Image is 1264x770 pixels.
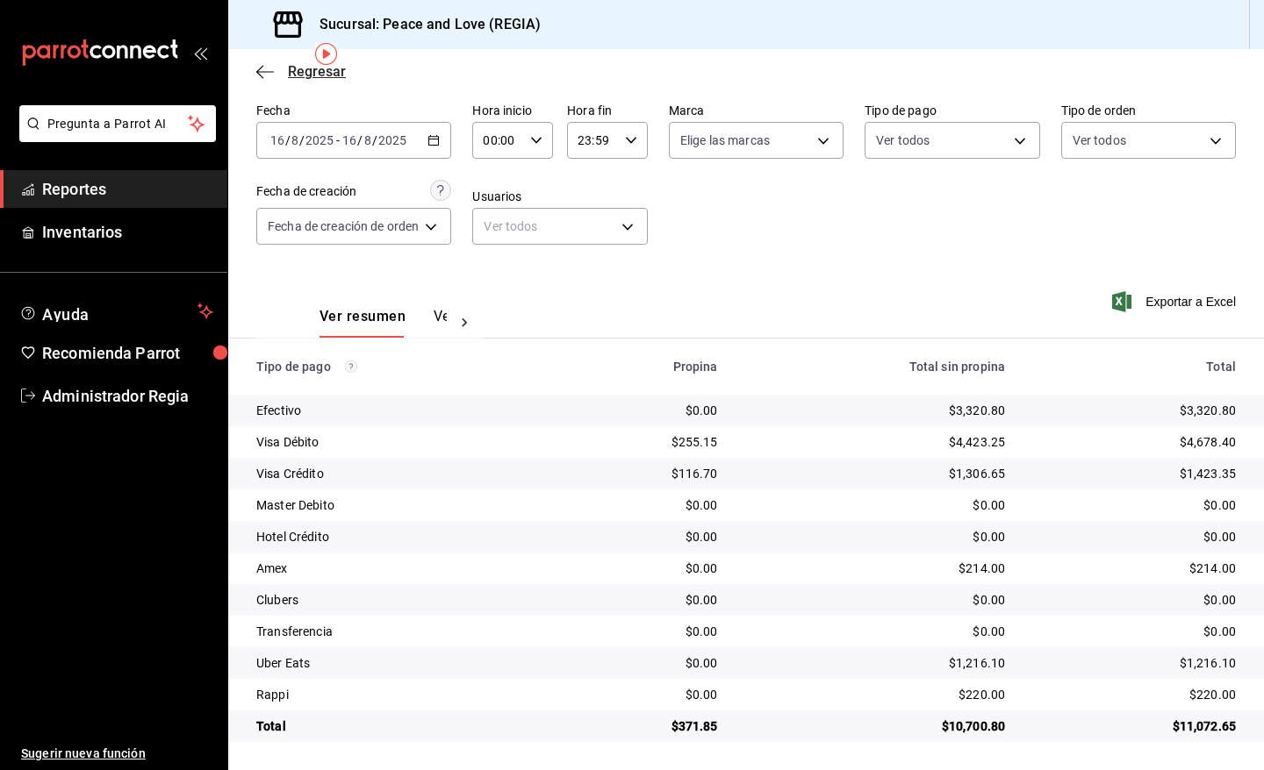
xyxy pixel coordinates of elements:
[746,465,1006,482] div: $1,306.65
[573,360,718,374] div: Propina
[256,654,545,672] div: Uber Eats
[1033,360,1236,374] div: Total
[865,104,1039,117] label: Tipo de pago
[573,560,718,577] div: $0.00
[299,133,305,147] span: /
[256,360,545,374] div: Tipo de pago
[256,686,545,703] div: Rappi
[305,14,541,35] h3: Sucursal: Peace and Love (REGIA)
[341,133,357,147] input: --
[472,190,647,203] label: Usuarios
[320,308,447,338] div: navigation tabs
[746,591,1006,609] div: $0.00
[256,104,451,117] label: Fecha
[746,654,1006,672] div: $1,216.10
[573,496,718,514] div: $0.00
[1033,528,1236,545] div: $0.00
[256,182,356,201] div: Fecha de creación
[47,115,189,133] span: Pregunta a Parrot AI
[1033,560,1236,577] div: $214.00
[434,308,499,338] button: Ver pagos
[746,360,1006,374] div: Total sin propina
[256,63,346,80] button: Regresar
[1033,465,1236,482] div: $1,423.35
[42,341,213,365] span: Recomienda Parrot
[256,433,545,451] div: Visa Débito
[1033,496,1236,514] div: $0.00
[193,46,207,60] button: open_drawer_menu
[363,133,372,147] input: --
[573,623,718,640] div: $0.00
[19,105,216,142] button: Pregunta a Parrot AI
[288,63,346,80] span: Regresar
[256,717,545,735] div: Total
[1073,132,1126,149] span: Ver todos
[472,104,553,117] label: Hora inicio
[256,465,545,482] div: Visa Crédito
[269,133,285,147] input: --
[746,528,1006,545] div: $0.00
[256,560,545,577] div: Amex
[256,496,545,514] div: Master Debito
[573,402,718,419] div: $0.00
[42,301,190,322] span: Ayuda
[256,623,545,640] div: Transferencia
[472,208,647,245] div: Ver todos
[315,43,337,65] img: Tooltip marker
[573,528,718,545] div: $0.00
[567,104,648,117] label: Hora fin
[680,132,770,149] span: Elige las marcas
[256,402,545,419] div: Efectivo
[377,133,407,147] input: ----
[1033,623,1236,640] div: $0.00
[573,686,718,703] div: $0.00
[345,360,357,373] svg: Los pagos realizados con Pay y otras terminales son montos brutos.
[746,433,1006,451] div: $4,423.25
[573,465,718,482] div: $116.70
[12,127,216,146] a: Pregunta a Parrot AI
[320,308,406,338] button: Ver resumen
[305,133,334,147] input: ----
[746,402,1006,419] div: $3,320.80
[876,132,930,149] span: Ver todos
[42,177,213,201] span: Reportes
[746,623,1006,640] div: $0.00
[1033,402,1236,419] div: $3,320.80
[669,104,844,117] label: Marca
[291,133,299,147] input: --
[1033,433,1236,451] div: $4,678.40
[1033,654,1236,672] div: $1,216.10
[1061,104,1236,117] label: Tipo de orden
[746,560,1006,577] div: $214.00
[21,745,213,763] span: Sugerir nueva función
[268,217,419,235] span: Fecha de creación de orden
[746,686,1006,703] div: $220.00
[1033,686,1236,703] div: $220.00
[1033,717,1236,735] div: $11,072.65
[256,528,545,545] div: Hotel Crédito
[372,133,377,147] span: /
[573,717,718,735] div: $371.85
[573,591,718,609] div: $0.00
[573,654,718,672] div: $0.00
[746,717,1006,735] div: $10,700.80
[1116,291,1236,312] button: Exportar a Excel
[336,133,340,147] span: -
[357,133,363,147] span: /
[256,591,545,609] div: Clubers
[746,496,1006,514] div: $0.00
[42,384,213,408] span: Administrador Regia
[1033,591,1236,609] div: $0.00
[285,133,291,147] span: /
[573,433,718,451] div: $255.15
[42,220,213,244] span: Inventarios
